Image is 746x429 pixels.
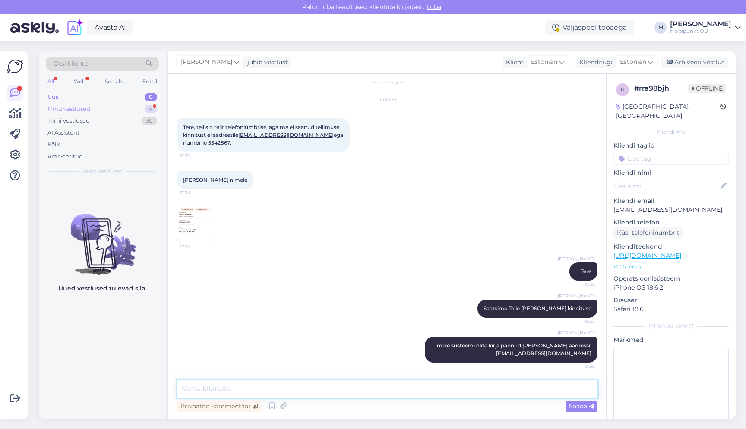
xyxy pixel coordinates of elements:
span: Luba [424,3,444,11]
p: Kliendi tag'id [613,141,729,150]
span: Offline [688,84,726,93]
div: [PERSON_NAME] [670,21,731,28]
p: Uued vestlused tulevad siia. [58,284,147,293]
div: Kõik [47,140,60,149]
span: Otsi kliente [54,59,88,68]
span: meie süsteemi olite kirja pannud [PERSON_NAME] aadressi: [437,342,591,356]
p: Märkmed [613,335,729,344]
a: [PERSON_NAME]Mobipunkt OÜ [670,21,741,35]
span: 17:34 [180,243,212,250]
div: 0 [145,93,157,101]
a: [EMAIL_ADDRESS][DOMAIN_NAME] [496,350,591,356]
a: Avasta AI [87,20,133,35]
span: [PERSON_NAME] [181,57,232,67]
p: Safari 18.6 [613,305,729,314]
span: r [621,86,625,93]
p: Kliendi email [613,196,729,205]
span: [PERSON_NAME] nimele [183,177,247,183]
p: Operatsioonisüsteem [613,274,729,283]
div: Klienditugi [576,58,613,67]
p: [EMAIL_ADDRESS][DOMAIN_NAME] [613,205,729,214]
span: 19:32 [563,363,595,369]
p: Klienditeekond [613,242,729,251]
p: Vaata edasi ... [613,263,729,271]
div: Tiimi vestlused [47,117,90,125]
div: Web [72,76,87,87]
div: Väljaspool tööaega [545,20,634,35]
div: juhib vestlust [244,58,288,67]
span: [PERSON_NAME] [558,293,595,299]
div: Klient [503,58,524,67]
div: Kliendi info [613,128,729,136]
div: Uus [47,93,59,101]
span: Tere, tellisin teilt telefoniümbrise, aga ma ei saanud tellimuse kinnitust ei aadressile ega numb... [183,124,345,146]
p: Kliendi telefon [613,218,729,227]
input: Lisa nimi [614,181,719,191]
div: Arhiveeri vestlus [661,57,728,68]
div: Minu vestlused [47,105,90,114]
span: [PERSON_NAME] [558,330,595,336]
span: [PERSON_NAME] [558,256,595,262]
div: 4 [145,105,157,114]
img: No chats [39,199,166,276]
a: [URL][DOMAIN_NAME] [613,252,681,259]
div: Email [141,76,159,87]
div: M [654,22,667,34]
div: [PERSON_NAME] [613,322,729,330]
div: Mobipunkt OÜ [670,28,731,35]
span: 17:34 [180,189,212,196]
input: Lisa tag [613,152,729,165]
span: Saada [569,402,594,410]
div: 30 [142,117,157,125]
div: # rra98bjh [634,83,688,94]
p: Kliendi nimi [613,168,729,177]
a: [EMAIL_ADDRESS][DOMAIN_NAME] [238,132,334,138]
span: Estonian [620,57,646,67]
img: Attachment [177,208,212,243]
div: Privaatne kommentaar [177,401,261,412]
p: iPhone OS 18.6.2 [613,283,729,292]
img: explore-ai [66,19,84,37]
span: 17:32 [180,152,212,159]
div: [DATE] [177,96,597,104]
img: Askly Logo [7,58,23,75]
span: 19:32 [563,318,595,325]
div: Küsi telefoninumbrit [613,227,683,239]
div: AI Assistent [47,129,79,137]
div: [GEOGRAPHIC_DATA], [GEOGRAPHIC_DATA] [616,102,720,120]
span: 19:32 [563,281,595,287]
div: Arhiveeritud [47,152,83,161]
div: Socials [103,76,124,87]
span: Saatsime Teile [PERSON_NAME] kinnituse [484,305,591,312]
span: Uued vestlused [82,167,123,175]
div: All [46,76,56,87]
span: Estonian [531,57,557,67]
p: Brauser [613,296,729,305]
span: Tere [581,268,591,274]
